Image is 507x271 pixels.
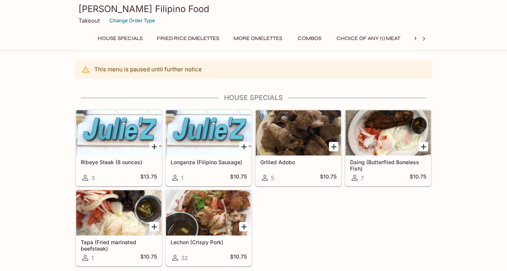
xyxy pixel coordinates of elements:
[361,174,364,182] span: 7
[149,142,159,151] button: Add Ribeye Steak (8 ounces)
[153,33,223,44] button: Fried Rice Omelettes
[260,159,336,165] h5: Grilled Adobo
[76,110,161,156] div: Ribeye Steak (8 ounces)
[166,110,251,156] div: Longanza (Filipino Sausage)
[271,174,274,182] span: 5
[230,253,247,262] h5: $10.75
[410,33,447,44] button: Hotcakes
[230,173,247,182] h5: $10.75
[255,110,341,186] a: Grilled Adobo5$10.75
[140,253,157,262] h5: $10.75
[171,239,247,245] h5: Lechon (Crispy Pork)
[166,110,252,186] a: Longanza (Filipino Sausage)1$10.75
[229,33,286,44] button: More Omelettes
[171,159,247,165] h5: Longanza (Filipino Sausage)
[350,159,426,171] h5: Daing (Butterflied Boneless Fish)
[149,222,159,231] button: Add Tapa (Fried marinated beefsteak)
[106,15,158,26] button: Change Order Type
[346,110,431,156] div: Daing (Butterflied Boneless Fish)
[75,94,432,102] h4: House Specials
[239,142,249,151] button: Add Longanza (Filipino Sausage)
[239,222,249,231] button: Add Lechon (Crispy Pork)
[166,190,252,266] a: Lechon (Crispy Pork)32$10.75
[94,66,202,73] p: This menu is paused until further notice
[91,254,94,262] span: 1
[256,110,341,156] div: Grilled Adobo
[94,33,147,44] button: House Specials
[81,159,157,165] h5: Ribeye Steak (8 ounces)
[345,110,431,186] a: Daing (Butterflied Boneless Fish)7$10.75
[181,254,188,262] span: 32
[329,142,338,151] button: Add Grilled Adobo
[91,174,95,182] span: 3
[78,17,100,24] p: Takeout
[292,33,326,44] button: Combos
[419,142,428,151] button: Add Daing (Butterflied Boneless Fish)
[78,3,429,15] h3: [PERSON_NAME] Filipino Food
[181,174,183,182] span: 1
[76,110,162,186] a: Ribeye Steak (8 ounces)3$13.75
[140,173,157,182] h5: $13.75
[166,190,251,236] div: Lechon (Crispy Pork)
[320,173,336,182] h5: $10.75
[81,239,157,251] h5: Tapa (Fried marinated beefsteak)
[410,173,426,182] h5: $10.75
[332,33,404,44] button: Choice of Any (1) Meat
[76,190,161,236] div: Tapa (Fried marinated beefsteak)
[76,190,162,266] a: Tapa (Fried marinated beefsteak)1$10.75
